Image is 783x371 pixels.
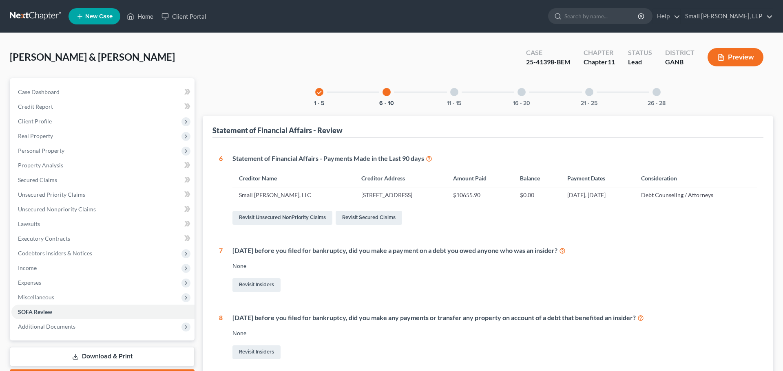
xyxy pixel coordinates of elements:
a: Help [653,9,680,24]
a: Case Dashboard [11,85,195,99]
button: 6 - 10 [379,101,394,106]
a: Executory Contracts [11,231,195,246]
a: SOFA Review [11,305,195,319]
span: Secured Claims [18,176,57,183]
th: Consideration [635,170,757,187]
a: Lawsuits [11,217,195,231]
span: Additional Documents [18,323,75,330]
div: [DATE] before you filed for bankruptcy, did you make any payments or transfer any property on acc... [232,313,757,323]
span: SOFA Review [18,308,52,315]
span: Income [18,264,37,271]
span: 11 [608,58,615,66]
a: Property Analysis [11,158,195,173]
button: Preview [708,48,763,66]
div: Statement of Financial Affairs - Review [212,125,343,135]
div: Case [526,48,571,57]
a: Small [PERSON_NAME], LLP [681,9,773,24]
div: Chapter [584,48,615,57]
div: District [665,48,695,57]
div: 8 [219,313,223,361]
a: Home [123,9,157,24]
span: Personal Property [18,147,64,154]
th: Payment Dates [561,170,635,187]
td: Small [PERSON_NAME], LLC [232,187,355,203]
a: Unsecured Nonpriority Claims [11,202,195,217]
button: 26 - 28 [648,101,666,106]
a: Unsecured Priority Claims [11,187,195,202]
td: [DATE], [DATE] [561,187,635,203]
span: Expenses [18,279,41,286]
span: Credit Report [18,103,53,110]
div: [DATE] before you filed for bankruptcy, did you make a payment on a debt you owed anyone who was ... [232,246,757,255]
span: Miscellaneous [18,294,54,301]
th: Balance [513,170,561,187]
a: Secured Claims [11,173,195,187]
a: Client Portal [157,9,210,24]
th: Creditor Name [232,170,355,187]
span: Lawsuits [18,220,40,227]
td: $10655.90 [447,187,513,203]
a: Revisit Insiders [232,345,281,359]
a: Revisit Unsecured NonPriority Claims [232,211,332,225]
td: [STREET_ADDRESS] [355,187,447,203]
input: Search by name... [564,9,639,24]
span: Unsecured Priority Claims [18,191,85,198]
button: 1 - 5 [314,101,324,106]
div: GANB [665,57,695,67]
div: 25-41398-BEM [526,57,571,67]
a: Credit Report [11,99,195,114]
a: Download & Print [10,347,195,366]
div: 7 [219,246,223,294]
a: Revisit Insiders [232,278,281,292]
span: Case Dashboard [18,88,60,95]
span: Executory Contracts [18,235,70,242]
th: Creditor Address [355,170,447,187]
button: 16 - 20 [513,101,530,106]
div: Chapter [584,57,615,67]
span: Real Property [18,132,53,139]
th: Amount Paid [447,170,513,187]
i: check [316,90,322,95]
span: Codebtors Insiders & Notices [18,250,92,257]
span: Client Profile [18,118,52,125]
span: New Case [85,13,113,20]
td: $0.00 [513,187,561,203]
button: 11 - 15 [447,101,461,106]
button: 21 - 25 [581,101,597,106]
a: Revisit Secured Claims [336,211,402,225]
span: [PERSON_NAME] & [PERSON_NAME] [10,51,175,63]
div: Status [628,48,652,57]
div: None [232,329,757,337]
div: Lead [628,57,652,67]
td: Debt Counseling / Attorneys [635,187,757,203]
span: Property Analysis [18,162,63,169]
div: 6 [219,154,223,226]
span: Unsecured Nonpriority Claims [18,206,96,213]
div: None [232,262,757,270]
div: Statement of Financial Affairs - Payments Made in the Last 90 days [232,154,757,163]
